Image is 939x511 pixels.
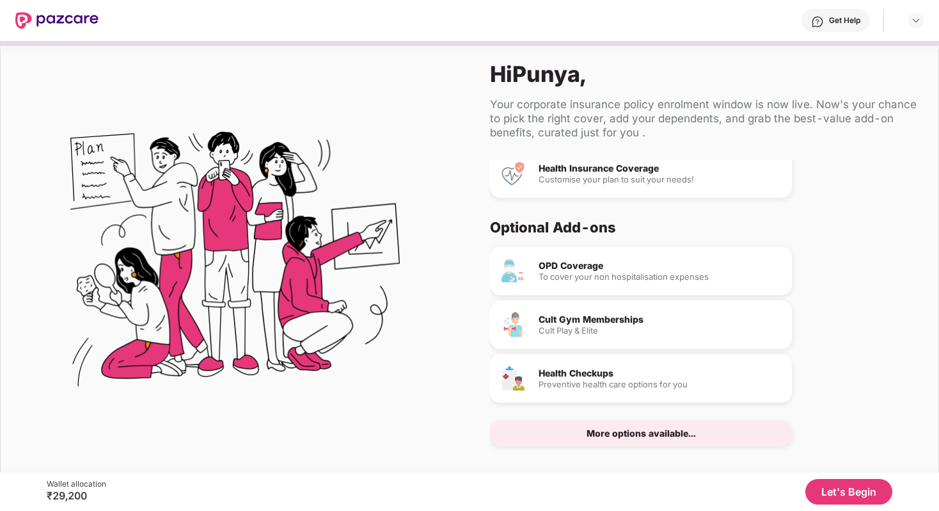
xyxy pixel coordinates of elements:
div: Health Checkups [539,369,782,378]
img: svg+xml;base64,PHN2ZyBpZD0iSGVscC0zMngzMiIgeG1sbnM9Imh0dHA6Ly93d3cudzMub3JnLzIwMDAvc3ZnIiB3aWR0aD... [811,15,824,28]
img: New Pazcare Logo [15,12,99,29]
div: More options available... [587,429,696,438]
div: Customise your plan to suit your needs! [539,175,782,184]
button: Let's Begin [805,479,892,505]
img: svg+xml;base64,PHN2ZyBpZD0iRHJvcGRvd24tMzJ4MzIiIHhtbG5zPSJodHRwOi8vd3d3LnczLm9yZy8yMDAwL3N2ZyIgd2... [911,15,921,26]
img: Flex Benefits Illustration [70,99,400,428]
div: Your corporate insurance policy enrolment window is now live. Now's your chance to pick the right... [490,97,918,140]
div: Preventive health care options for you [539,380,782,389]
div: OPD Coverage [539,261,782,270]
div: Health Insurance Coverage [539,164,782,173]
div: Cult Gym Memberships [539,315,782,324]
div: Wallet allocation [47,479,106,489]
div: Cult Play & Elite [539,327,782,335]
div: Hi Punya , [490,61,918,87]
div: To cover your non hospitalisation expenses [539,273,782,281]
div: Get Help [829,15,860,26]
img: Health Checkups [500,366,526,391]
div: ₹29,200 [47,489,106,502]
img: Cult Gym Memberships [500,312,526,337]
img: OPD Coverage [500,258,526,284]
div: Optional Add-ons [490,218,908,236]
img: Health Insurance Coverage [500,161,526,186]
